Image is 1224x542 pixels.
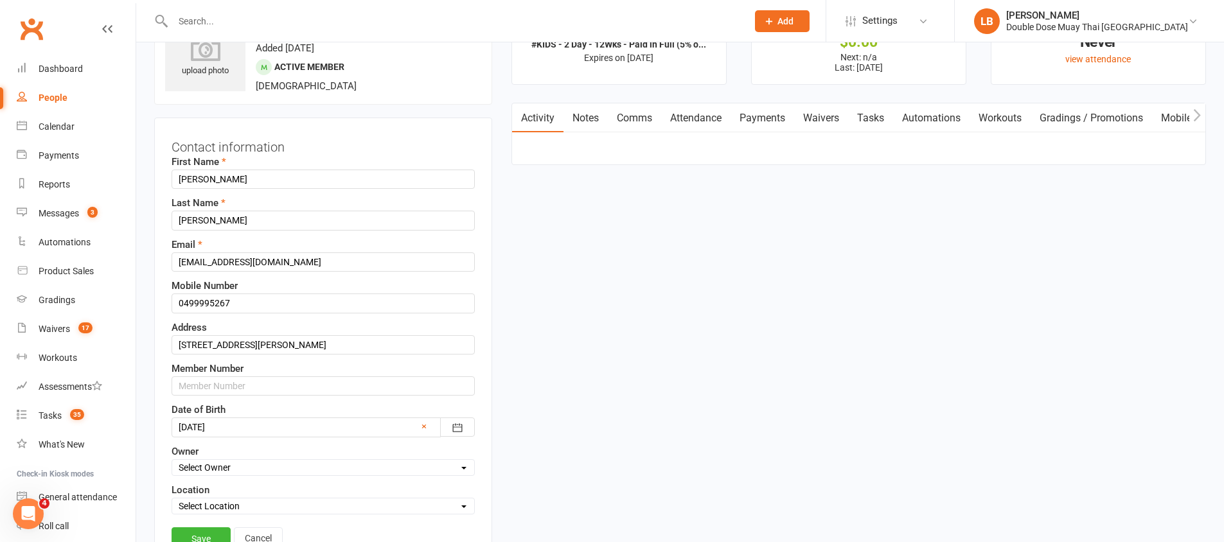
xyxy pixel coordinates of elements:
[17,257,136,286] a: Product Sales
[512,103,563,133] a: Activity
[862,6,898,35] span: Settings
[17,483,136,512] a: General attendance kiosk mode
[1006,21,1188,33] div: Double Dose Muay Thai [GEOGRAPHIC_DATA]
[15,13,48,45] a: Clubworx
[39,266,94,276] div: Product Sales
[172,135,475,154] h3: Contact information
[17,372,136,401] a: Assessments
[421,419,427,434] a: ×
[39,410,62,421] div: Tasks
[165,35,245,78] div: upload photo
[39,92,67,103] div: People
[1031,103,1152,133] a: Gradings / Promotions
[763,52,954,73] p: Next: n/a Last: [DATE]
[39,237,91,247] div: Automations
[39,64,83,74] div: Dashboard
[755,10,810,32] button: Add
[78,322,93,333] span: 17
[172,170,475,189] input: First Name
[39,208,79,218] div: Messages
[17,228,136,257] a: Automations
[608,103,661,133] a: Comms
[13,498,44,529] iframe: Intercom live chat
[39,295,75,305] div: Gradings
[39,498,49,509] span: 4
[172,195,226,211] label: Last Name
[39,353,77,363] div: Workouts
[893,103,970,133] a: Automations
[17,512,136,541] a: Roll call
[39,179,70,189] div: Reports
[974,8,1000,34] div: LB
[17,315,136,344] a: Waivers 17
[172,211,475,230] input: Last Name
[1152,103,1221,133] a: Mobile App
[169,12,738,30] input: Search...
[17,430,136,459] a: What's New
[39,150,79,161] div: Payments
[794,103,848,133] a: Waivers
[172,252,475,272] input: Email
[172,361,244,376] label: Member Number
[172,402,226,417] label: Date of Birth
[17,199,136,228] a: Messages 3
[39,324,70,334] div: Waivers
[1065,54,1131,64] a: view attendance
[274,62,344,72] span: Active member
[39,492,117,502] div: General attendance
[661,103,731,133] a: Attendance
[256,80,357,92] span: [DEMOGRAPHIC_DATA]
[39,439,85,450] div: What's New
[172,482,209,498] label: Location
[1003,35,1194,49] div: Never
[531,39,706,49] strong: #KIDS - 2 Day - 12Wks - Paid in Full (5% o...
[39,121,75,132] div: Calendar
[848,103,893,133] a: Tasks
[970,103,1031,133] a: Workouts
[584,53,653,63] span: Expires on [DATE]
[39,381,102,392] div: Assessments
[17,401,136,430] a: Tasks 35
[17,344,136,372] a: Workouts
[87,207,98,218] span: 3
[172,237,202,252] label: Email
[256,42,314,54] time: Added [DATE]
[731,103,794,133] a: Payments
[172,154,226,170] label: First Name
[172,293,475,313] input: Mobile Number
[17,83,136,112] a: People
[763,35,954,49] div: $0.00
[39,521,69,531] div: Roll call
[777,16,794,26] span: Add
[172,278,238,293] label: Mobile Number
[17,286,136,315] a: Gradings
[17,55,136,83] a: Dashboard
[17,170,136,199] a: Reports
[1006,10,1188,21] div: [PERSON_NAME]
[17,141,136,170] a: Payments
[563,103,608,133] a: Notes
[172,320,207,335] label: Address
[172,444,199,459] label: Owner
[172,335,475,354] input: Address
[172,376,475,396] input: Member Number
[17,112,136,141] a: Calendar
[70,409,84,420] span: 35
